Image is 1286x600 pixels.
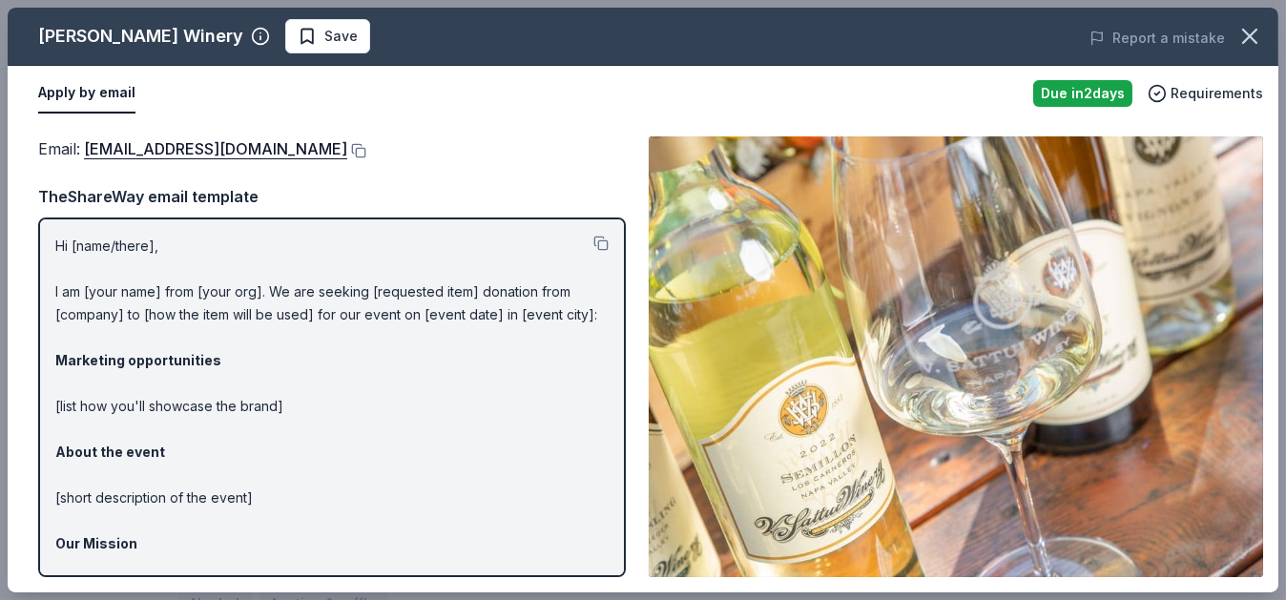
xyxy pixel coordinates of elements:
[55,535,137,551] strong: Our Mission
[1148,82,1263,105] button: Requirements
[38,139,347,158] span: Email :
[324,25,358,48] span: Save
[1033,80,1132,107] div: Due in 2 days
[1171,82,1263,105] span: Requirements
[38,73,135,114] button: Apply by email
[1089,27,1225,50] button: Report a mistake
[649,136,1263,577] img: Image for V. Sattui Winery
[55,352,221,368] strong: Marketing opportunities
[84,136,347,161] a: [EMAIL_ADDRESS][DOMAIN_NAME]
[38,21,243,52] div: [PERSON_NAME] Winery
[38,184,626,209] div: TheShareWay email template
[55,444,165,460] strong: About the event
[285,19,370,53] button: Save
